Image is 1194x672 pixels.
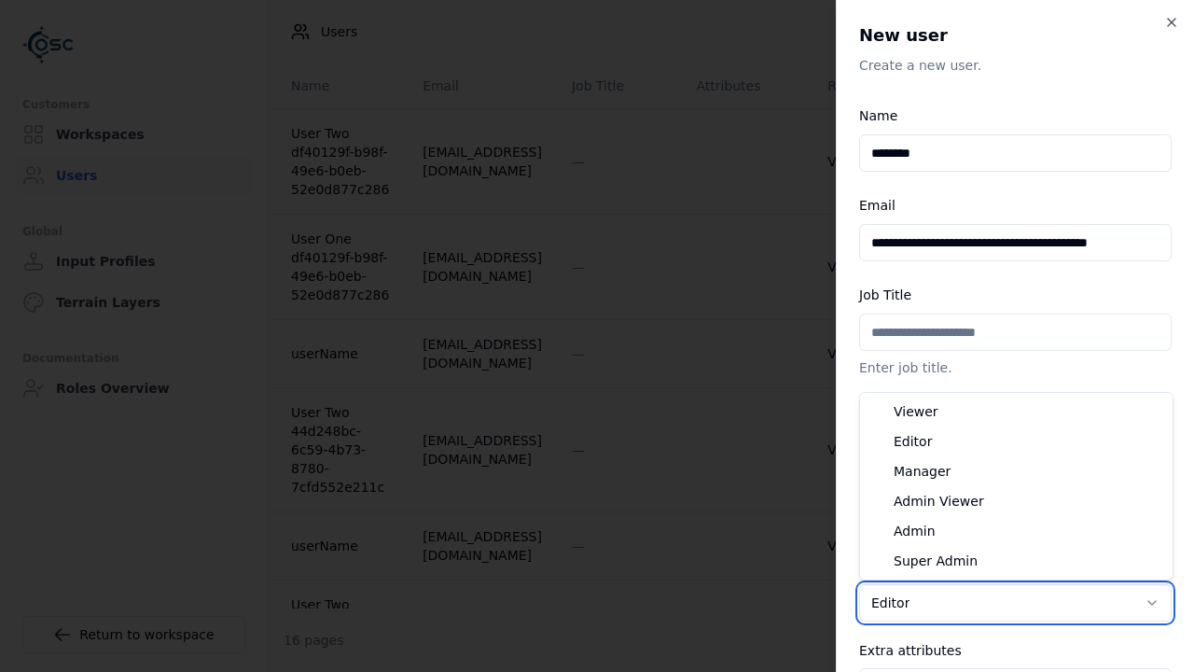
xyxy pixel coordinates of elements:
[894,462,951,481] span: Manager
[894,492,984,511] span: Admin Viewer
[894,552,978,570] span: Super Admin
[894,432,932,451] span: Editor
[894,402,938,421] span: Viewer
[894,522,936,540] span: Admin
